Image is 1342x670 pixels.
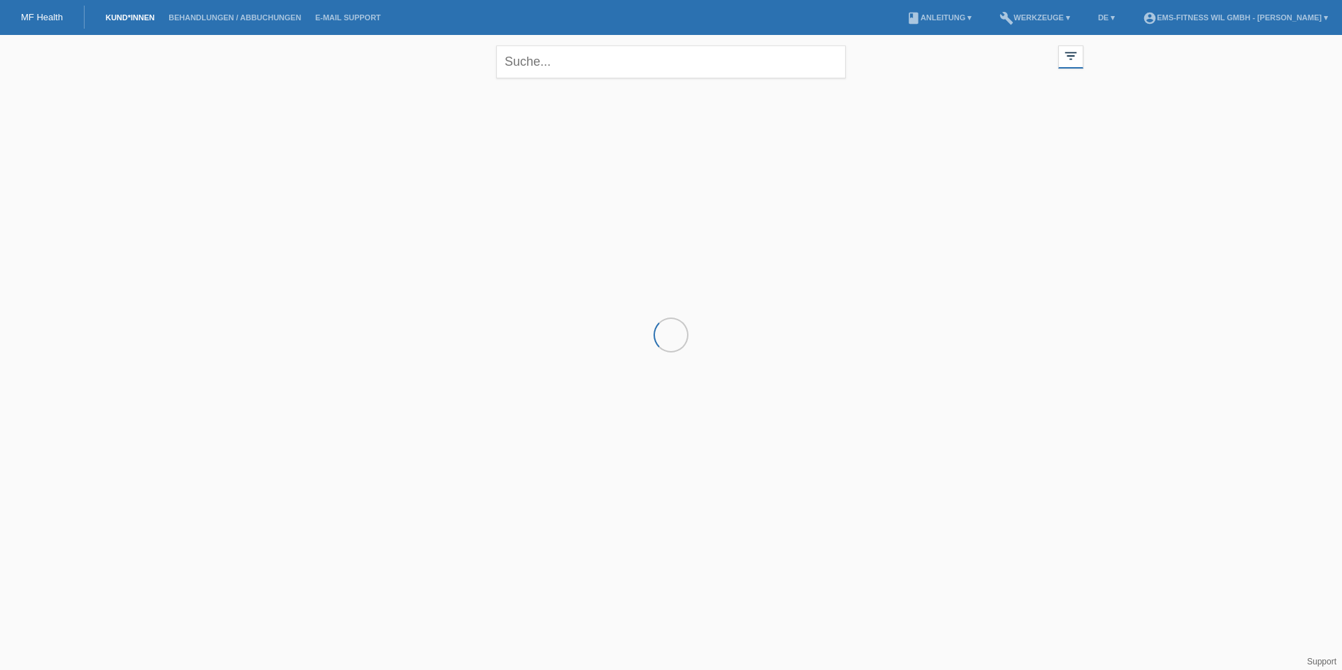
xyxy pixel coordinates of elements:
[907,11,921,25] i: book
[1000,11,1013,25] i: build
[1091,13,1122,22] a: DE ▾
[308,13,388,22] a: E-Mail Support
[161,13,308,22] a: Behandlungen / Abbuchungen
[1063,48,1078,64] i: filter_list
[496,45,846,78] input: Suche...
[1307,657,1336,667] a: Support
[21,12,63,22] a: MF Health
[900,13,979,22] a: bookAnleitung ▾
[993,13,1077,22] a: buildWerkzeuge ▾
[1136,13,1335,22] a: account_circleEMS-Fitness Wil GmbH - [PERSON_NAME] ▾
[99,13,161,22] a: Kund*innen
[1143,11,1157,25] i: account_circle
